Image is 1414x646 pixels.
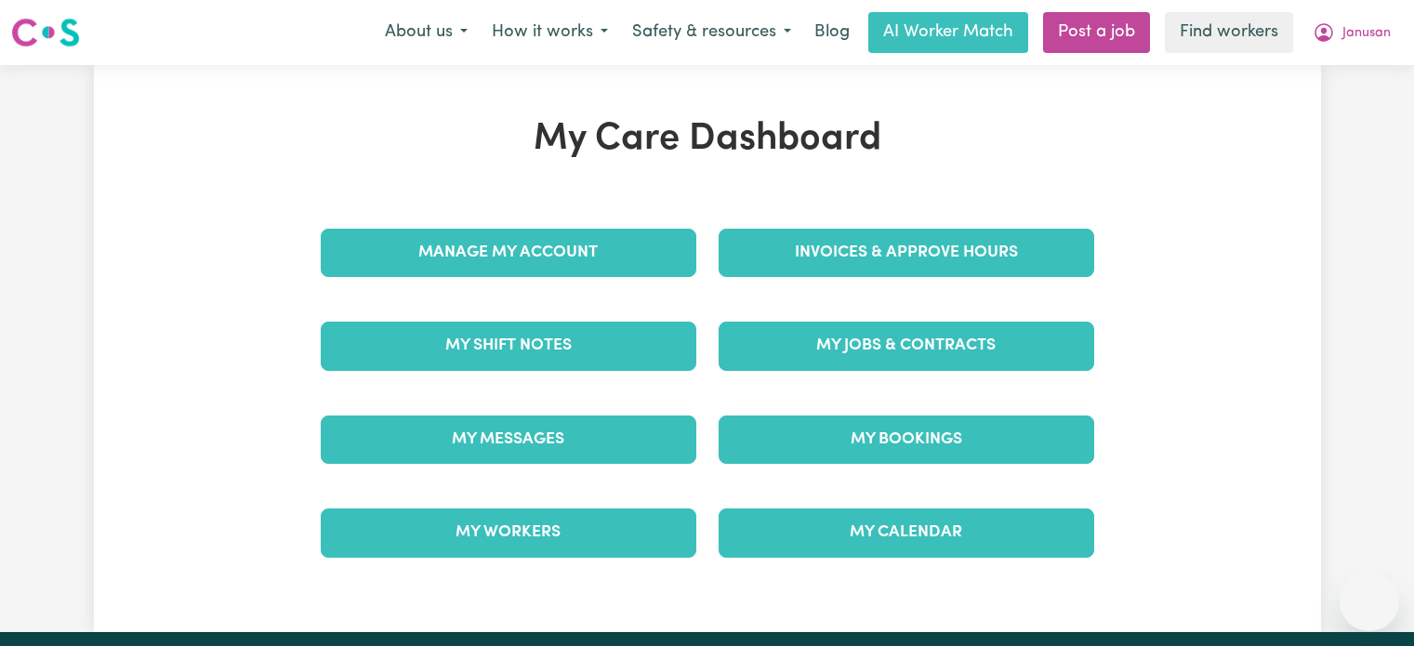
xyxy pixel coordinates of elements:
a: My Jobs & Contracts [719,322,1094,370]
button: About us [373,13,480,52]
a: Find workers [1165,12,1293,53]
h1: My Care Dashboard [310,117,1105,162]
a: My Shift Notes [321,322,696,370]
a: Post a job [1043,12,1150,53]
a: My Calendar [719,508,1094,557]
img: Careseekers logo [11,16,80,49]
a: Invoices & Approve Hours [719,229,1094,277]
button: My Account [1301,13,1403,52]
a: My Messages [321,415,696,464]
a: Careseekers logo [11,11,80,54]
span: Janusan [1342,23,1391,44]
a: My Workers [321,508,696,557]
iframe: Button to launch messaging window [1340,572,1399,631]
a: Blog [803,12,861,53]
a: Manage My Account [321,229,696,277]
a: My Bookings [719,415,1094,464]
button: Safety & resources [620,13,803,52]
a: AI Worker Match [868,12,1028,53]
button: How it works [480,13,620,52]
